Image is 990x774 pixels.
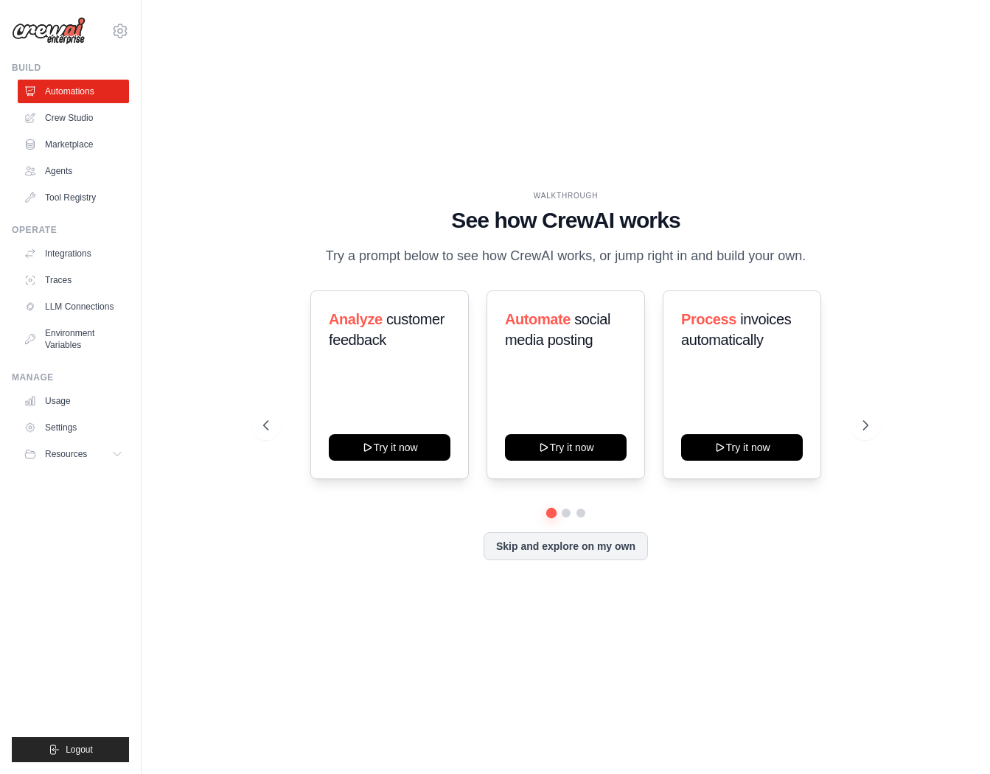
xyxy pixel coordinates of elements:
[329,434,450,461] button: Try it now
[18,106,129,130] a: Crew Studio
[18,295,129,318] a: LLM Connections
[329,311,383,327] span: Analyze
[505,311,610,348] span: social media posting
[505,434,627,461] button: Try it now
[263,190,869,201] div: WALKTHROUGH
[18,133,129,156] a: Marketplace
[505,311,571,327] span: Automate
[12,372,129,383] div: Manage
[18,321,129,357] a: Environment Variables
[263,207,869,234] h1: See how CrewAI works
[681,311,736,327] span: Process
[66,744,93,756] span: Logout
[318,245,814,267] p: Try a prompt below to see how CrewAI works, or jump right in and build your own.
[12,62,129,74] div: Build
[12,17,86,45] img: Logo
[18,159,129,183] a: Agents
[12,737,129,762] button: Logout
[681,434,803,461] button: Try it now
[18,80,129,103] a: Automations
[12,224,129,236] div: Operate
[18,242,129,265] a: Integrations
[18,268,129,292] a: Traces
[484,532,648,560] button: Skip and explore on my own
[18,186,129,209] a: Tool Registry
[329,311,445,348] span: customer feedback
[45,448,87,460] span: Resources
[18,389,129,413] a: Usage
[18,416,129,439] a: Settings
[18,442,129,466] button: Resources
